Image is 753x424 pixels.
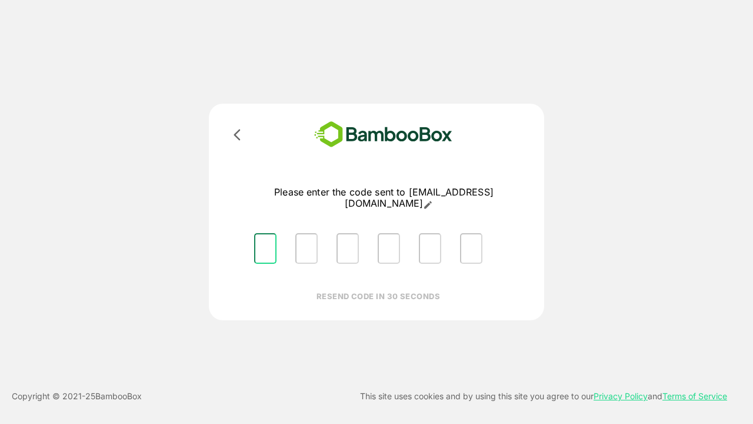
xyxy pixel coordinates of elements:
img: bamboobox [297,118,469,151]
input: Please enter OTP character 3 [336,233,359,264]
input: Please enter OTP character 4 [378,233,400,264]
input: Please enter OTP character 6 [460,233,482,264]
p: This site uses cookies and by using this site you agree to our and [360,389,727,403]
p: Please enter the code sent to [EMAIL_ADDRESS][DOMAIN_NAME] [245,187,523,210]
input: Please enter OTP character 5 [419,233,441,264]
input: Please enter OTP character 1 [254,233,276,264]
a: Privacy Policy [594,391,648,401]
p: Copyright © 2021- 25 BambooBox [12,389,142,403]
a: Terms of Service [662,391,727,401]
input: Please enter OTP character 2 [295,233,318,264]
